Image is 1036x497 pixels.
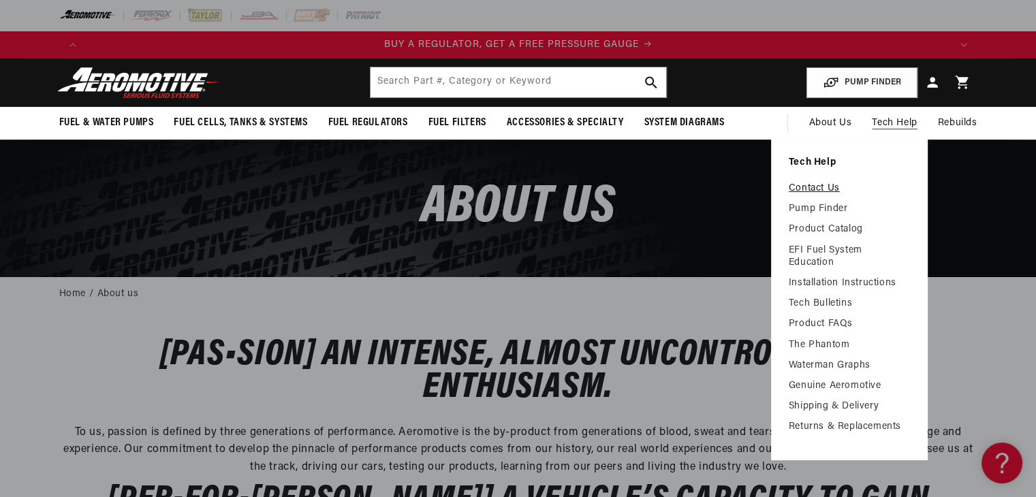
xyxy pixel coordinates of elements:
[789,339,910,351] a: The Phantom
[507,116,624,130] span: Accessories & Specialty
[428,116,486,130] span: Fuel Filters
[54,67,224,99] img: Aeromotive
[634,107,735,139] summary: System Diagrams
[950,31,977,59] button: Translation missing: en.sections.announcements.next_announcement
[421,181,616,235] span: About us
[174,116,307,130] span: Fuel Cells, Tanks & Systems
[872,116,917,131] span: Tech Help
[87,37,950,52] div: Announcement
[59,339,977,404] h2: [Pas•sion] An intense, almost uncontrollable enthusiasm.
[789,203,910,215] a: Pump Finder
[59,287,86,302] a: Home
[384,39,639,50] span: BUY A REGULATOR, GET A FREE PRESSURE GAUGE
[59,287,977,302] nav: breadcrumbs
[789,380,910,392] a: Genuine Aeromotive
[371,67,666,97] input: Search by Part Number, Category or Keyword
[49,107,164,139] summary: Fuel & Water Pumps
[938,116,977,131] span: Rebuilds
[789,400,910,413] a: Shipping & Delivery
[25,31,1011,59] slideshow-component: Translation missing: en.sections.announcements.announcement_bar
[644,116,725,130] span: System Diagrams
[809,118,851,128] span: About Us
[789,277,910,289] a: Installation Instructions
[928,107,988,140] summary: Rebuilds
[318,107,418,139] summary: Fuel Regulators
[328,116,408,130] span: Fuel Regulators
[789,244,910,269] a: EFI Fuel System Education
[862,107,927,140] summary: Tech Help
[789,359,910,372] a: Waterman Graphs
[97,287,139,302] a: About us
[798,107,862,140] a: About Us
[87,37,950,52] a: BUY A REGULATOR, GET A FREE PRESSURE GAUGE
[789,182,910,195] a: Contact Us
[789,421,910,433] a: Returns & Replacements
[789,318,910,330] a: Product FAQs
[59,424,977,477] p: To us, passion is defined by three generations of performance. Aeromotive is the by-product from ...
[789,298,910,310] a: Tech Bulletins
[789,223,910,236] a: Product Catalog
[806,67,917,98] button: PUMP FINDER
[497,107,634,139] summary: Accessories & Specialty
[163,107,317,139] summary: Fuel Cells, Tanks & Systems
[59,31,87,59] button: Translation missing: en.sections.announcements.previous_announcement
[789,157,910,169] a: Tech Help
[418,107,497,139] summary: Fuel Filters
[87,37,950,52] div: 1 of 4
[59,116,154,130] span: Fuel & Water Pumps
[636,67,666,97] button: search button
